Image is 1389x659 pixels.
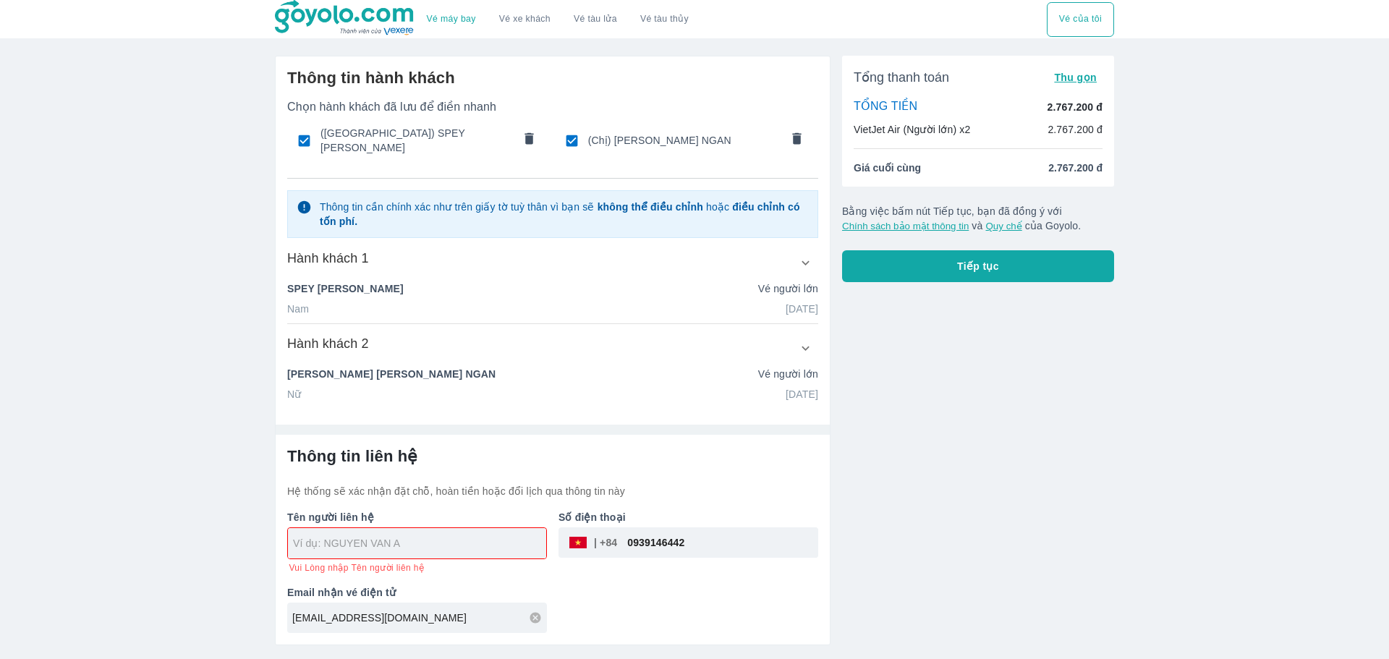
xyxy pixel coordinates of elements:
button: Tiếp tục [842,250,1114,282]
h6: Hành khách 1 [287,250,369,267]
p: Vé người lớn [758,281,818,296]
p: 2.767.200 đ [1048,100,1103,114]
a: Vé máy bay [427,14,476,25]
span: 2.767.200 đ [1048,161,1103,175]
b: Số điện thoại [558,511,626,523]
p: Chọn hành khách đã lưu để điền nhanh [287,100,818,114]
button: Chính sách bảo mật thông tin [842,221,969,231]
h6: Thông tin liên hệ [287,446,818,467]
p: Bằng việc bấm nút Tiếp tục, bạn đã đồng ý với và của Goyolo. [842,204,1114,233]
span: Tiếp tục [957,259,999,273]
span: Giá cuối cùng [854,161,921,175]
h6: Hành khách 2 [287,335,369,352]
p: Nữ [287,387,301,401]
p: Vé người lớn [758,367,818,381]
button: comments [514,125,545,156]
p: Thông tin cần chính xác như trên giấy tờ tuỳ thân vì bạn sẽ hoặc [320,200,809,229]
span: (Chị) [PERSON_NAME] NGAN [588,133,781,148]
a: Vé xe khách [499,14,551,25]
button: Vé tàu thủy [629,2,700,37]
p: [PERSON_NAME] [PERSON_NAME] NGAN [287,367,496,381]
button: comments [781,125,812,156]
button: Quy chế [985,221,1021,231]
a: Vé tàu lửa [562,2,629,37]
input: Ví dụ: abc@gmail.com [292,611,547,625]
p: SPEY [PERSON_NAME] [287,281,404,296]
span: Tổng thanh toán [854,69,949,86]
p: [DATE] [786,387,818,401]
p: [DATE] [786,302,818,316]
strong: không thể điều chỉnh [598,201,703,213]
p: TỔNG TIỀN [854,99,917,115]
b: Tên người liên hệ [287,511,374,523]
input: Ví dụ: NGUYEN VAN A [293,536,546,550]
span: Thu gọn [1054,72,1097,83]
div: choose transportation mode [415,2,700,37]
button: Vé của tôi [1047,2,1114,37]
b: Email nhận vé điện tử [287,587,396,598]
span: ([GEOGRAPHIC_DATA]) SPEY [PERSON_NAME] [320,126,513,155]
p: Hệ thống sẽ xác nhận đặt chỗ, hoàn tiền hoặc đổi lịch qua thông tin này [287,484,818,498]
div: choose transportation mode [1047,2,1114,37]
h6: Thông tin hành khách [287,68,818,88]
p: VietJet Air (Người lớn) x2 [854,122,970,137]
p: 2.767.200 đ [1048,122,1103,137]
span: Vui Lòng nhập Tên người liên hệ [289,562,424,574]
p: Nam [287,302,309,316]
button: Thu gọn [1048,67,1103,88]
